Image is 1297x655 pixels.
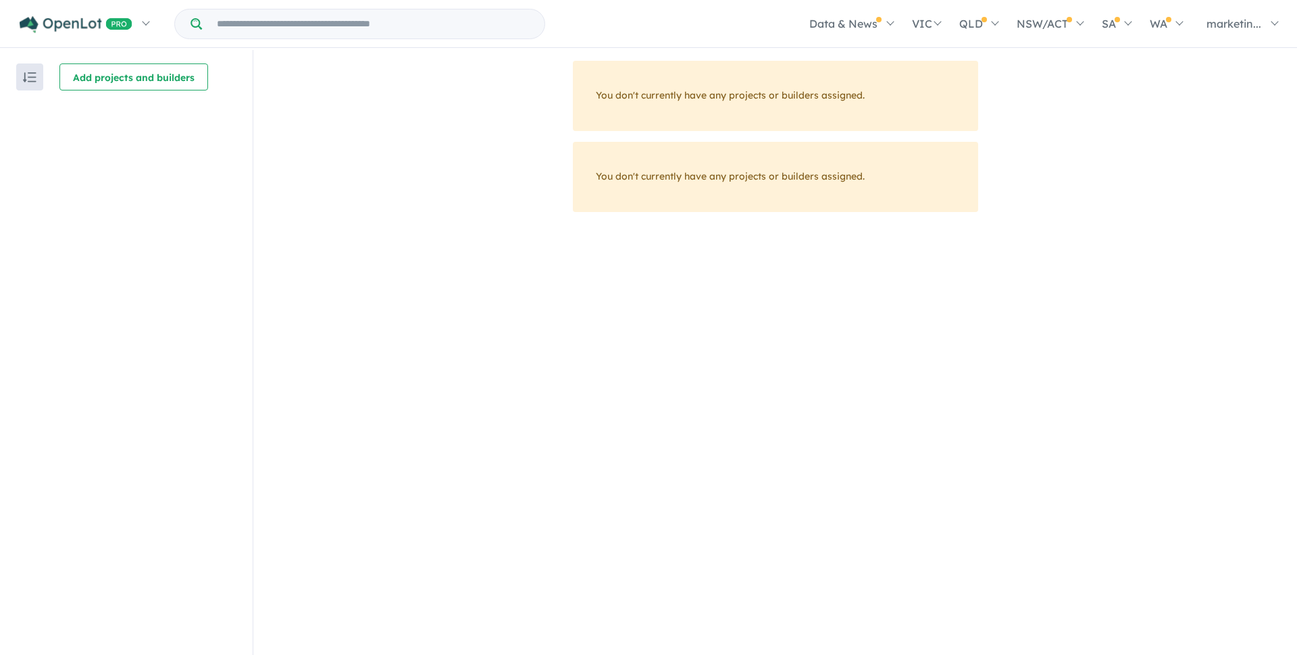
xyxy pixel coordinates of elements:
[59,63,208,90] button: Add projects and builders
[205,9,542,38] input: Try estate name, suburb, builder or developer
[23,72,36,82] img: sort.svg
[573,61,978,131] div: You don't currently have any projects or builders assigned.
[1206,17,1261,30] span: marketin...
[20,16,132,33] img: Openlot PRO Logo White
[573,142,978,212] div: You don't currently have any projects or builders assigned.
